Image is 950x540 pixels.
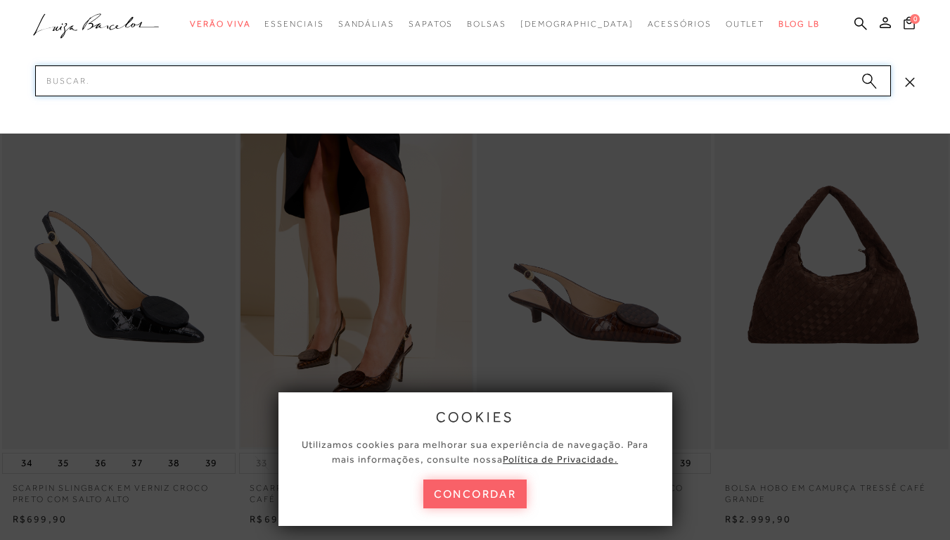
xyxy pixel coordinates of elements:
[648,19,712,29] span: Acessórios
[436,409,515,425] span: cookies
[264,11,323,37] a: categoryNavScreenReaderText
[190,11,250,37] a: categoryNavScreenReaderText
[423,480,527,508] button: concordar
[910,14,920,24] span: 0
[338,11,394,37] a: categoryNavScreenReaderText
[467,19,506,29] span: Bolsas
[190,19,250,29] span: Verão Viva
[520,11,634,37] a: noSubCategoriesText
[648,11,712,37] a: categoryNavScreenReaderText
[302,439,648,465] span: Utilizamos cookies para melhorar sua experiência de navegação. Para mais informações, consulte nossa
[899,15,919,34] button: 0
[520,19,634,29] span: [DEMOGRAPHIC_DATA]
[467,11,506,37] a: categoryNavScreenReaderText
[338,19,394,29] span: Sandálias
[35,65,891,96] input: Buscar.
[726,11,765,37] a: categoryNavScreenReaderText
[264,19,323,29] span: Essenciais
[726,19,765,29] span: Outlet
[503,454,618,465] a: Política de Privacidade.
[409,11,453,37] a: categoryNavScreenReaderText
[778,11,819,37] a: BLOG LB
[409,19,453,29] span: Sapatos
[778,19,819,29] span: BLOG LB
